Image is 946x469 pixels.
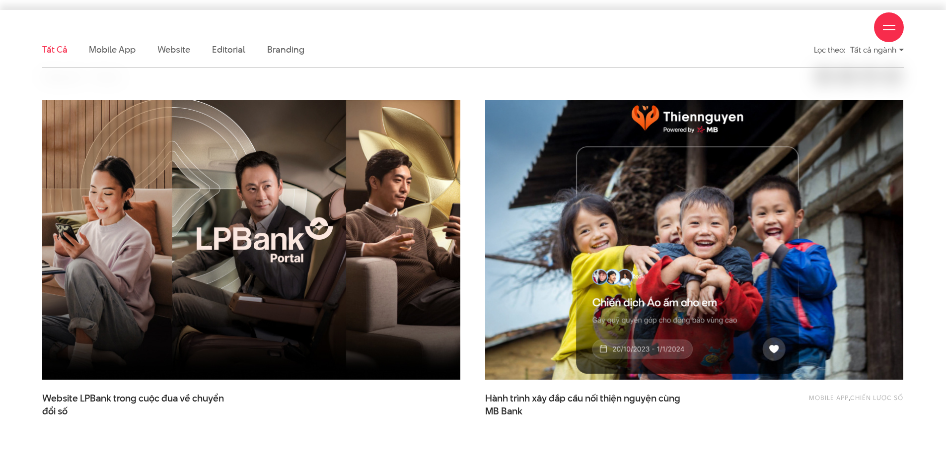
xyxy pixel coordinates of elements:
[736,392,903,412] div: ,
[485,392,684,417] a: Hành trình xây đắp cầu nối thiện nguyện cùngMB Bank
[42,100,460,380] img: LPBank portal
[850,393,903,402] a: Chiến lược số
[464,86,924,394] img: thumb
[809,393,849,402] a: Mobile app
[42,392,241,417] a: Website LPBank trong cuộc đua về chuyểnđổi số
[42,405,68,418] span: đổi số
[485,392,684,417] span: Hành trình xây đắp cầu nối thiện nguyện cùng
[42,392,241,417] span: Website LPBank trong cuộc đua về chuyển
[485,405,522,418] span: MB Bank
